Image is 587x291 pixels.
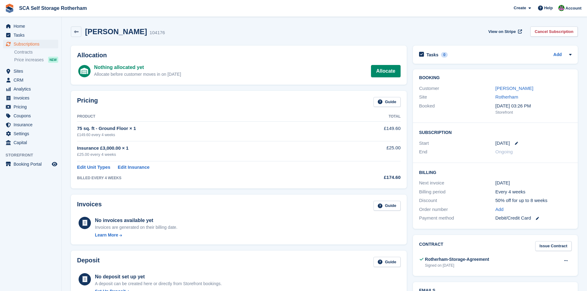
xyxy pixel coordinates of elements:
[14,76,51,84] span: CRM
[530,26,578,37] a: Cancel Subscription
[14,138,51,147] span: Capital
[3,67,58,75] a: menu
[14,160,51,168] span: Booking Portal
[495,215,572,222] div: Debit/Credit Card
[553,51,562,59] a: Add
[419,215,495,222] div: Payment method
[419,140,495,147] div: Start
[14,120,51,129] span: Insurance
[425,263,489,268] div: Signed on [DATE]
[77,125,340,132] div: 75 sq. ft - Ground Floor × 1
[14,57,44,63] span: Price increases
[85,27,147,36] h2: [PERSON_NAME]
[340,112,401,122] th: Total
[14,111,51,120] span: Coupons
[419,94,495,101] div: Site
[340,122,401,141] td: £149.60
[3,120,58,129] a: menu
[495,109,572,115] div: Storefront
[3,103,58,111] a: menu
[5,4,14,13] img: stora-icon-8386f47178a22dfd0bd8f6a31ec36ba5ce8667c1dd55bd0f319d3a0aa187defe.svg
[495,188,572,196] div: Every 4 weeks
[535,241,572,251] a: Issue Contract
[14,40,51,48] span: Subscriptions
[14,49,58,55] a: Contracts
[3,94,58,102] a: menu
[495,86,533,91] a: [PERSON_NAME]
[3,85,58,93] a: menu
[495,206,504,213] a: Add
[419,180,495,187] div: Next invoice
[77,164,110,171] a: Edit Unit Types
[340,141,401,161] td: £25.00
[95,217,177,224] div: No invoices available yet
[495,149,513,154] span: Ongoing
[95,281,222,287] p: A deposit can be created here or directly from Storefront bookings.
[340,174,401,181] div: £174.60
[486,26,523,37] a: View on Stripe
[419,103,495,115] div: Booked
[558,5,565,11] img: Sarah Race
[495,94,518,99] a: Rotherham
[17,3,89,13] a: SCA Self Storage Rotherham
[77,257,100,267] h2: Deposit
[14,103,51,111] span: Pricing
[14,129,51,138] span: Settings
[77,52,401,59] h2: Allocation
[419,188,495,196] div: Billing period
[77,175,340,181] div: BILLED EVERY 4 WEEKS
[3,40,58,48] a: menu
[419,197,495,204] div: Discount
[3,129,58,138] a: menu
[419,169,572,175] h2: Billing
[94,64,181,71] div: Nothing allocated yet
[77,152,340,158] div: £25.00 every 4 weeks
[419,241,443,251] h2: Contract
[14,22,51,30] span: Home
[77,145,340,152] div: Insurance £3,000.00 × 1
[495,140,510,147] time: 2025-09-05 00:00:00 UTC
[565,5,581,11] span: Account
[495,180,572,187] div: [DATE]
[118,164,149,171] a: Edit Insurance
[14,94,51,102] span: Invoices
[48,57,58,63] div: NEW
[495,103,572,110] div: [DATE] 03:26 PM
[3,138,58,147] a: menu
[419,75,572,80] h2: Booking
[77,97,98,107] h2: Pricing
[77,132,340,138] div: £149.60 every 4 weeks
[14,85,51,93] span: Analytics
[373,201,401,211] a: Guide
[373,257,401,267] a: Guide
[6,152,61,158] span: Storefront
[51,160,58,168] a: Preview store
[373,97,401,107] a: Guide
[426,52,438,58] h2: Tasks
[77,201,102,211] h2: Invoices
[95,232,118,238] div: Learn More
[419,85,495,92] div: Customer
[3,160,58,168] a: menu
[95,224,177,231] div: Invoices are generated on their billing date.
[425,256,489,263] div: Rotherham-Storage-Agreement
[419,148,495,156] div: End
[419,206,495,213] div: Order number
[419,129,572,135] h2: Subscription
[3,111,58,120] a: menu
[441,52,448,58] div: 0
[95,273,222,281] div: No deposit set up yet
[495,197,572,204] div: 50% off for up to 8 weeks
[3,31,58,39] a: menu
[14,56,58,63] a: Price increases NEW
[3,22,58,30] a: menu
[77,112,340,122] th: Product
[544,5,553,11] span: Help
[14,31,51,39] span: Tasks
[371,65,401,77] a: Allocate
[149,29,165,36] div: 104176
[488,29,516,35] span: View on Stripe
[95,232,177,238] a: Learn More
[514,5,526,11] span: Create
[94,71,181,78] div: Allocate before customer moves in on [DATE]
